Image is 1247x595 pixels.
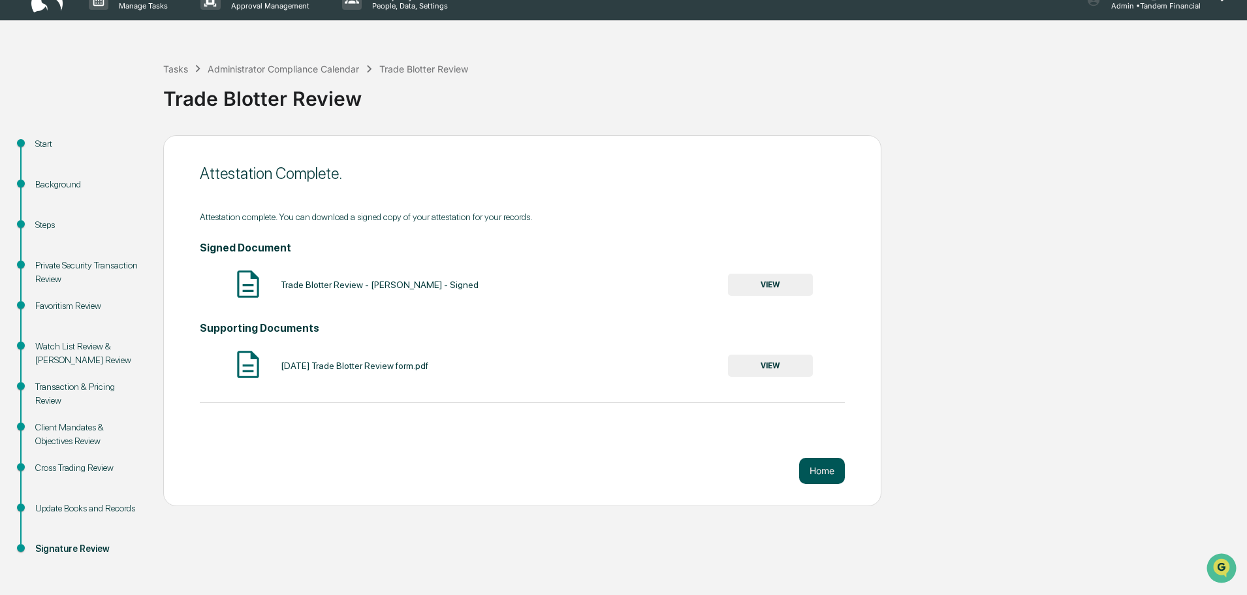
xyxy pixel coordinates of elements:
[163,76,1240,110] div: Trade Blotter Review
[379,63,468,74] div: Trade Blotter Review
[44,100,214,113] div: Start new chat
[89,159,167,183] a: 🗄️Attestations
[35,421,142,448] div: Client Mandates & Objectives Review
[35,218,142,232] div: Steps
[35,502,142,515] div: Update Books and Records
[35,299,142,313] div: Favoritism Review
[799,458,845,484] button: Home
[35,340,142,367] div: Watch List Review & [PERSON_NAME] Review
[728,274,813,296] button: VIEW
[95,166,105,176] div: 🗄️
[1101,1,1201,10] p: Admin • Tandem Financial
[200,212,845,222] div: Attestation complete. You can download a signed copy of your attestation for your records.
[200,164,845,183] div: Attestation Complete.
[108,1,174,10] p: Manage Tasks
[13,27,238,48] p: How can we help?
[221,1,316,10] p: Approval Management
[281,361,428,371] div: [DATE] Trade Blotter Review form.pdf
[1205,552,1240,587] iframe: Open customer support
[35,542,142,556] div: Signature Review
[92,221,158,231] a: Powered byPylon
[35,461,142,475] div: Cross Trading Review
[26,189,82,202] span: Data Lookup
[13,191,24,201] div: 🔎
[232,268,264,300] img: Document Icon
[13,166,24,176] div: 🖐️
[26,165,84,178] span: Preclearance
[13,100,37,123] img: 1746055101610-c473b297-6a78-478c-a979-82029cc54cd1
[232,348,264,381] img: Document Icon
[108,165,162,178] span: Attestations
[200,242,845,254] h4: Signed Document
[44,113,165,123] div: We're available if you need us!
[281,280,479,290] div: Trade Blotter Review - [PERSON_NAME] - Signed
[35,137,142,151] div: Start
[130,221,158,231] span: Pylon
[208,63,359,74] div: Administrator Compliance Calendar
[35,259,142,286] div: Private Security Transaction Review
[8,184,87,208] a: 🔎Data Lookup
[8,159,89,183] a: 🖐️Preclearance
[728,355,813,377] button: VIEW
[35,380,142,408] div: Transaction & Pricing Review
[163,63,188,74] div: Tasks
[362,1,454,10] p: People, Data, Settings
[222,104,238,120] button: Start new chat
[35,178,142,191] div: Background
[200,322,845,334] h4: Supporting Documents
